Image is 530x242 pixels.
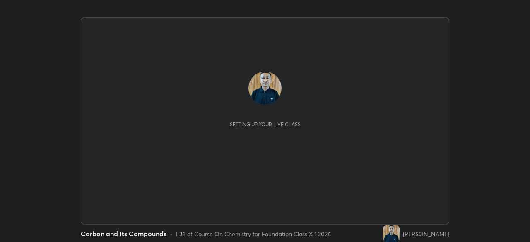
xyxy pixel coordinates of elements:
img: d0b5cc1278f24c2db59d0c69d4b1a47b.jpg [383,225,400,242]
div: Setting up your live class [230,121,301,127]
div: [PERSON_NAME] [403,230,449,238]
div: • [170,230,173,238]
div: Carbon and Its Compounds [81,229,166,239]
img: d0b5cc1278f24c2db59d0c69d4b1a47b.jpg [248,72,282,105]
div: L36 of Course On Chemistry for Foundation Class X 1 2026 [176,230,331,238]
